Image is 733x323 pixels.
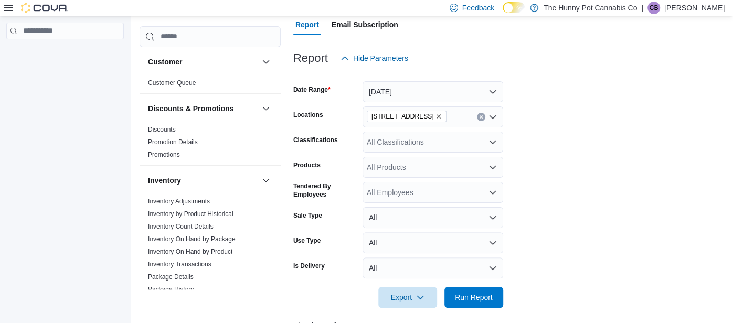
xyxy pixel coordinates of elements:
[148,197,210,206] span: Inventory Adjustments
[363,232,503,253] button: All
[363,207,503,228] button: All
[260,102,272,115] button: Discounts & Promotions
[148,198,210,205] a: Inventory Adjustments
[293,52,328,64] h3: Report
[148,175,258,186] button: Inventory
[378,287,437,308] button: Export
[488,138,497,146] button: Open list of options
[455,292,493,303] span: Run Report
[488,113,497,121] button: Open list of options
[650,2,658,14] span: CB
[332,14,398,35] span: Email Subscription
[293,85,331,94] label: Date Range
[462,3,494,13] span: Feedback
[293,111,323,119] label: Locations
[293,236,321,245] label: Use Type
[148,286,194,293] a: Package History
[148,175,181,186] h3: Inventory
[148,223,214,230] a: Inventory Count Details
[363,257,503,278] button: All
[148,261,211,268] a: Inventory Transactions
[503,2,525,13] input: Dark Mode
[148,138,198,146] a: Promotion Details
[488,163,497,171] button: Open list of options
[148,79,196,87] a: Customer Queue
[148,210,233,218] a: Inventory by Product Historical
[295,14,319,35] span: Report
[293,136,338,144] label: Classifications
[641,2,643,14] p: |
[363,81,503,102] button: [DATE]
[367,111,447,122] span: 2591 Yonge St
[148,57,258,67] button: Customer
[544,2,637,14] p: The Hunny Pot Cannabis Co
[148,273,194,281] a: Package Details
[148,103,233,114] h3: Discounts & Promotions
[488,188,497,197] button: Open list of options
[148,125,176,134] span: Discounts
[21,3,68,13] img: Cova
[148,235,236,243] span: Inventory On Hand by Package
[293,262,325,270] label: Is Delivery
[148,260,211,268] span: Inventory Transactions
[477,113,485,121] button: Clear input
[148,222,214,231] span: Inventory Count Details
[148,138,198,146] span: Promotion Details
[353,53,408,63] span: Hide Parameters
[6,41,124,67] nav: Complex example
[148,235,236,243] a: Inventory On Hand by Package
[148,126,176,133] a: Discounts
[444,287,503,308] button: Run Report
[664,2,725,14] p: [PERSON_NAME]
[148,285,194,294] span: Package History
[435,113,442,120] button: Remove 2591 Yonge St from selection in this group
[336,48,412,69] button: Hide Parameters
[647,2,660,14] div: Cameron Bennett-Stewart
[148,248,232,255] a: Inventory On Hand by Product
[293,182,358,199] label: Tendered By Employees
[371,111,434,122] span: [STREET_ADDRESS]
[293,161,321,169] label: Products
[148,103,258,114] button: Discounts & Promotions
[140,77,281,93] div: Customer
[260,174,272,187] button: Inventory
[148,57,182,67] h3: Customer
[385,287,431,308] span: Export
[148,151,180,158] a: Promotions
[140,123,281,165] div: Discounts & Promotions
[260,56,272,68] button: Customer
[293,211,322,220] label: Sale Type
